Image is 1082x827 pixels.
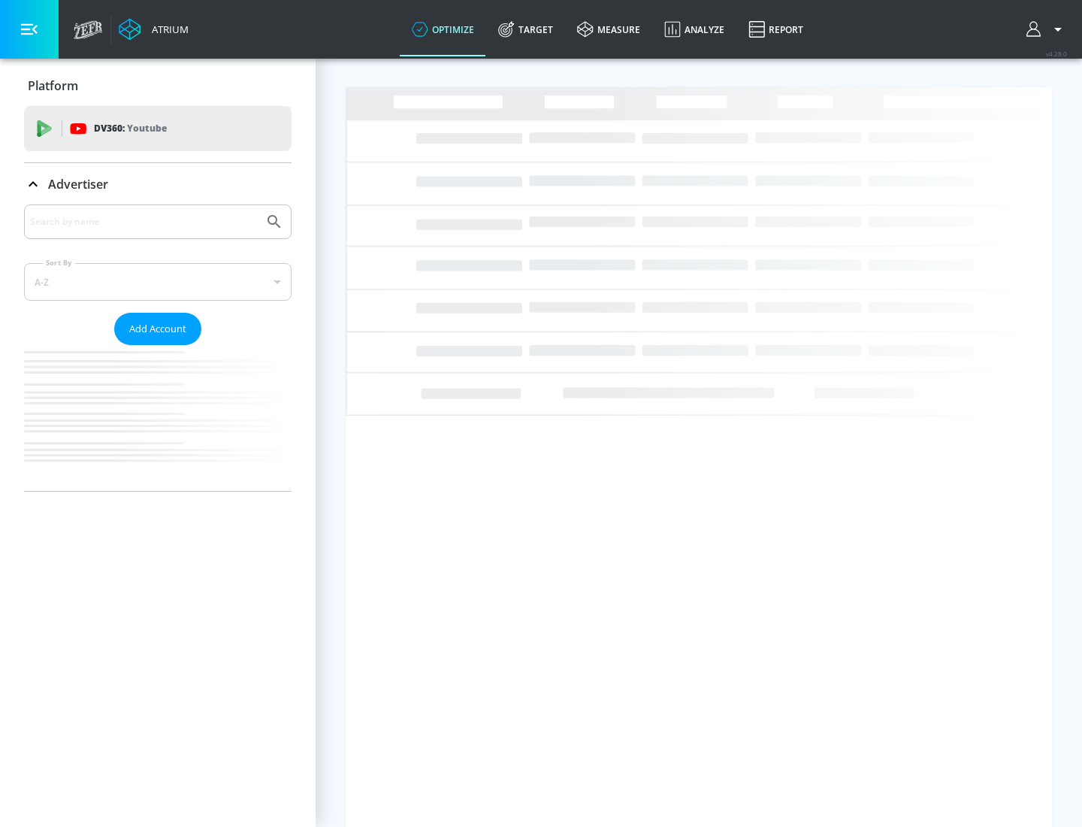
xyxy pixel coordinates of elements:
[48,176,108,192] p: Advertiser
[127,120,167,136] p: Youtube
[43,258,75,268] label: Sort By
[652,2,736,56] a: Analyze
[24,163,292,205] div: Advertiser
[565,2,652,56] a: measure
[400,2,486,56] a: optimize
[146,23,189,36] div: Atrium
[736,2,815,56] a: Report
[30,212,258,232] input: Search by name
[24,263,292,301] div: A-Z
[24,65,292,107] div: Platform
[119,18,189,41] a: Atrium
[1046,50,1067,58] span: v 4.28.0
[28,77,78,94] p: Platform
[24,345,292,491] nav: list of Advertiser
[114,313,201,345] button: Add Account
[24,204,292,491] div: Advertiser
[486,2,565,56] a: Target
[24,106,292,151] div: DV360: Youtube
[94,120,167,137] p: DV360:
[129,320,186,338] span: Add Account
